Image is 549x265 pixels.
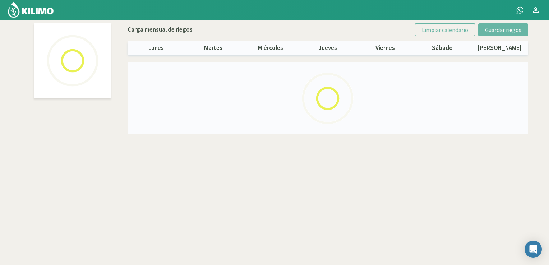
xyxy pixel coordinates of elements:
p: lunes [128,43,185,53]
img: Loading... [37,25,109,97]
p: viernes [356,43,414,53]
p: sábado [414,43,471,53]
div: Open Intercom Messenger [525,241,542,258]
button: Limpiar calendario [415,23,475,36]
p: Carga mensual de riegos [128,25,193,34]
span: Limpiar calendario [422,26,468,33]
p: jueves [299,43,356,53]
p: miércoles [242,43,299,53]
img: Kilimo [7,1,54,18]
p: martes [185,43,242,53]
p: [PERSON_NAME] [471,43,528,53]
img: Loading... [292,62,364,134]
